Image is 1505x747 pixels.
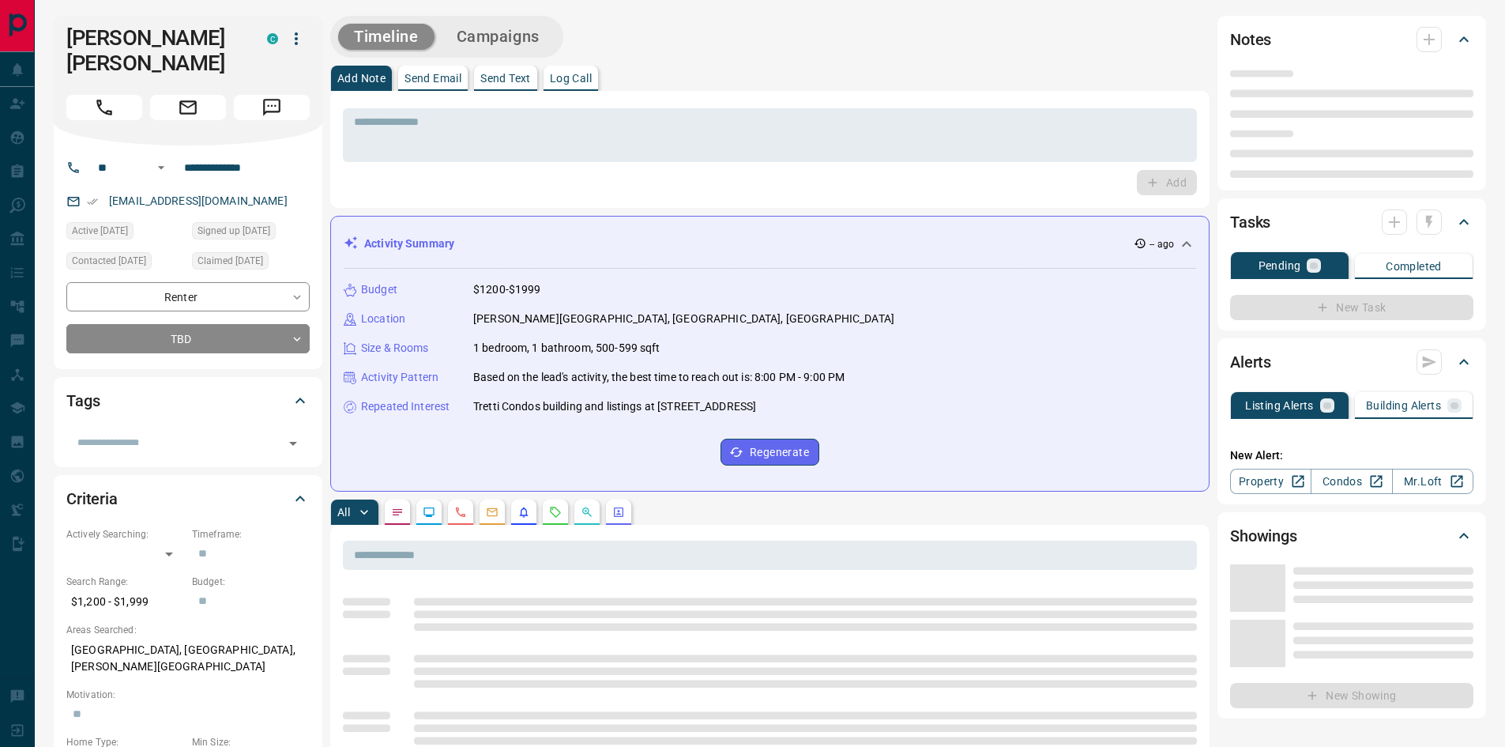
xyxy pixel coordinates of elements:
[192,575,310,589] p: Budget:
[66,222,184,244] div: Sat Oct 11 2025
[480,73,531,84] p: Send Text
[1366,400,1441,411] p: Building Alerts
[391,506,404,519] svg: Notes
[66,388,100,413] h2: Tags
[1230,21,1473,58] div: Notes
[66,382,310,420] div: Tags
[441,24,555,50] button: Campaigns
[1149,237,1174,251] p: -- ago
[66,324,310,353] div: TBD
[344,229,1196,258] div: Activity Summary-- ago
[361,281,397,298] p: Budget
[66,575,184,589] p: Search Range:
[1392,469,1473,494] a: Mr.Loft
[517,506,530,519] svg: Listing Alerts
[1230,447,1473,464] p: New Alert:
[1230,517,1473,555] div: Showings
[66,25,243,76] h1: [PERSON_NAME] [PERSON_NAME]
[234,95,310,120] span: Message
[338,24,435,50] button: Timeline
[1386,261,1442,272] p: Completed
[364,236,454,252] p: Activity Summary
[404,73,461,84] p: Send Email
[361,398,450,415] p: Repeated Interest
[192,252,310,274] div: Sat Oct 11 2025
[109,194,288,207] a: [EMAIL_ADDRESS][DOMAIN_NAME]
[1259,260,1301,271] p: Pending
[1311,469,1392,494] a: Condos
[72,223,128,239] span: Active [DATE]
[66,688,310,702] p: Motivation:
[337,507,350,518] p: All
[66,589,184,615] p: $1,200 - $1,999
[66,95,142,120] span: Call
[1230,203,1473,241] div: Tasks
[581,506,593,519] svg: Opportunities
[66,252,184,274] div: Sat Oct 11 2025
[66,637,310,680] p: [GEOGRAPHIC_DATA], [GEOGRAPHIC_DATA], [PERSON_NAME][GEOGRAPHIC_DATA]
[150,95,226,120] span: Email
[473,281,540,298] p: $1200-$1999
[473,340,660,357] p: 1 bedroom, 1 bathroom, 500-599 sqft
[87,196,98,207] svg: Email Verified
[1230,27,1271,52] h2: Notes
[66,623,310,637] p: Areas Searched:
[192,222,310,244] div: Sat Oct 11 2025
[1230,523,1297,549] h2: Showings
[337,73,386,84] p: Add Note
[721,439,819,466] button: Regenerate
[72,253,146,269] span: Contacted [DATE]
[612,506,625,519] svg: Agent Actions
[66,486,118,511] h2: Criteria
[66,480,310,518] div: Criteria
[550,73,592,84] p: Log Call
[192,527,310,541] p: Timeframe:
[361,369,438,386] p: Activity Pattern
[198,253,263,269] span: Claimed [DATE]
[473,398,756,415] p: Tretti Condos building and listings at [STREET_ADDRESS]
[152,158,171,177] button: Open
[473,369,845,386] p: Based on the lead's activity, the best time to reach out is: 8:00 PM - 9:00 PM
[198,223,270,239] span: Signed up [DATE]
[549,506,562,519] svg: Requests
[282,432,304,455] button: Open
[486,506,499,519] svg: Emails
[1230,469,1311,494] a: Property
[423,506,435,519] svg: Lead Browsing Activity
[361,311,405,327] p: Location
[66,527,184,541] p: Actively Searching:
[1230,209,1270,235] h2: Tasks
[473,311,894,327] p: [PERSON_NAME][GEOGRAPHIC_DATA], [GEOGRAPHIC_DATA], [GEOGRAPHIC_DATA]
[1230,343,1473,381] div: Alerts
[267,33,278,44] div: condos.ca
[1245,400,1314,411] p: Listing Alerts
[66,282,310,311] div: Renter
[1230,349,1271,375] h2: Alerts
[454,506,467,519] svg: Calls
[361,340,429,357] p: Size & Rooms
